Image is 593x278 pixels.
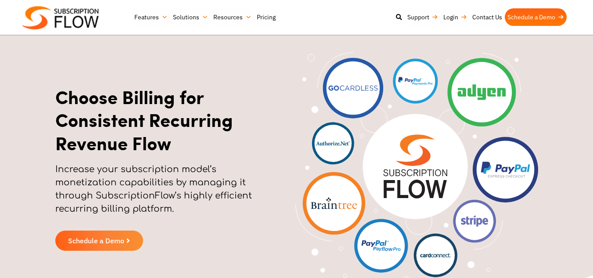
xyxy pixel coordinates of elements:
[132,8,170,26] a: Features
[68,237,124,244] span: Schedule a Demo
[211,8,254,26] a: Resources
[170,8,211,26] a: Solutions
[405,8,441,26] a: Support
[505,8,567,26] a: Schedule a Demo
[22,6,99,29] img: Subscriptionflow
[55,231,143,251] a: Schedule a Demo
[55,85,274,155] h1: Choose Billing for Consistent Recurring Revenue Flow
[441,8,470,26] a: Login
[55,163,274,224] p: Increase your subscription model’s monetization capabilities by managing it through SubscriptionF...
[470,8,505,26] a: Contact Us
[254,8,278,26] a: Pricing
